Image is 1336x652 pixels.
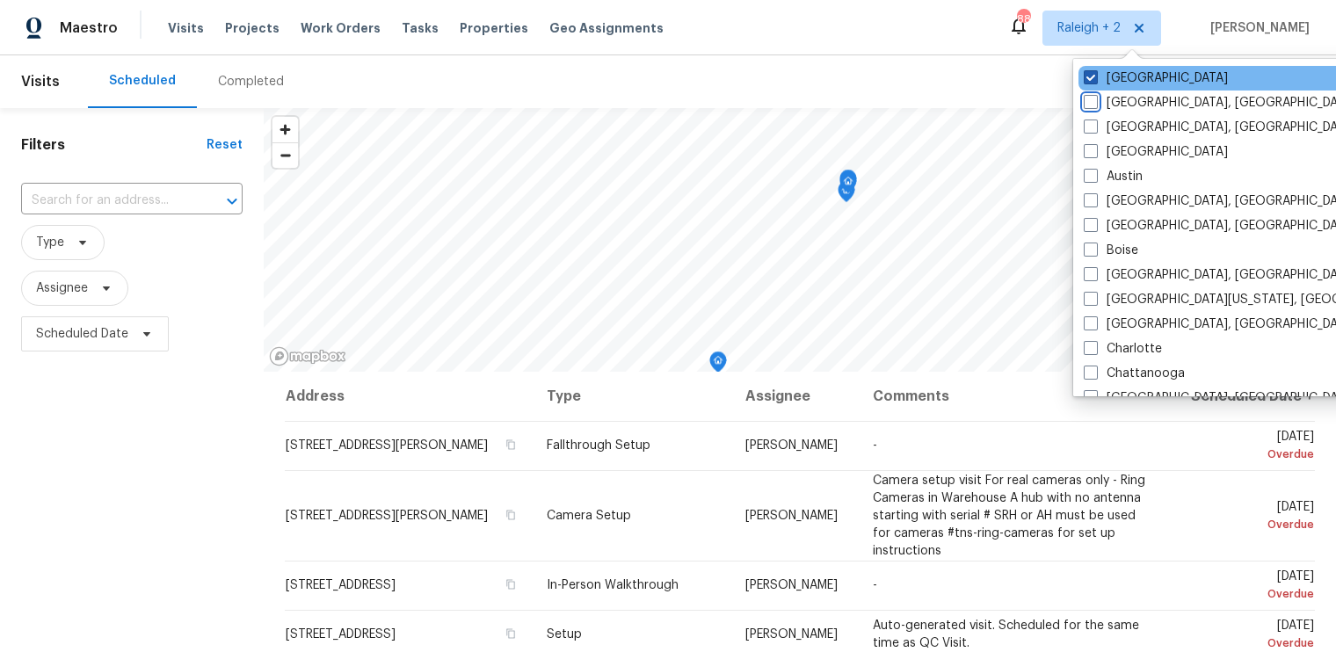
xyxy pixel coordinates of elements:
[1182,585,1314,603] div: Overdue
[503,576,519,592] button: Copy Address
[21,136,207,154] h1: Filters
[1084,168,1143,185] label: Austin
[503,626,519,641] button: Copy Address
[460,19,528,37] span: Properties
[21,62,60,101] span: Visits
[1057,19,1121,37] span: Raleigh + 2
[36,234,64,251] span: Type
[745,628,838,641] span: [PERSON_NAME]
[286,510,488,522] span: [STREET_ADDRESS][PERSON_NAME]
[547,579,679,591] span: In-Person Walkthrough
[838,181,855,208] div: Map marker
[301,19,381,37] span: Work Orders
[21,187,193,214] input: Search for an address...
[533,372,731,421] th: Type
[285,372,533,421] th: Address
[873,475,1145,557] span: Camera setup visit For real cameras only - Ring Cameras in Warehouse A hub with no antenna starti...
[547,439,650,452] span: Fallthrough Setup
[1084,143,1228,161] label: [GEOGRAPHIC_DATA]
[109,72,176,90] div: Scheduled
[549,19,664,37] span: Geo Assignments
[1203,19,1310,37] span: [PERSON_NAME]
[1084,340,1162,358] label: Charlotte
[745,439,838,452] span: [PERSON_NAME]
[207,136,243,154] div: Reset
[1084,69,1228,87] label: [GEOGRAPHIC_DATA]
[220,189,244,214] button: Open
[269,346,346,366] a: Mapbox homepage
[272,143,298,168] span: Zoom out
[1182,431,1314,463] span: [DATE]
[1182,570,1314,603] span: [DATE]
[272,142,298,168] button: Zoom out
[839,170,857,197] div: Map marker
[1182,634,1314,652] div: Overdue
[36,325,128,343] span: Scheduled Date
[168,19,204,37] span: Visits
[286,439,488,452] span: [STREET_ADDRESS][PERSON_NAME]
[503,507,519,523] button: Copy Address
[873,619,1139,649] span: Auto-generated visit. Scheduled for the same time as QC Visit.
[1182,446,1314,463] div: Overdue
[1084,365,1185,382] label: Chattanooga
[859,372,1168,421] th: Comments
[745,579,838,591] span: [PERSON_NAME]
[402,22,439,34] span: Tasks
[36,279,88,297] span: Assignee
[264,108,1336,372] canvas: Map
[1182,516,1314,533] div: Overdue
[745,510,838,522] span: [PERSON_NAME]
[60,19,118,37] span: Maestro
[839,172,857,199] div: Map marker
[503,437,519,453] button: Copy Address
[731,372,860,421] th: Assignee
[218,73,284,91] div: Completed
[286,628,396,641] span: [STREET_ADDRESS]
[1017,11,1029,28] div: 88
[1168,372,1315,421] th: Scheduled Date ↑
[547,628,582,641] span: Setup
[873,579,877,591] span: -
[547,510,631,522] span: Camera Setup
[272,117,298,142] button: Zoom in
[1084,242,1138,259] label: Boise
[1182,501,1314,533] span: [DATE]
[225,19,280,37] span: Projects
[709,351,727,379] div: Map marker
[873,439,877,452] span: -
[286,579,396,591] span: [STREET_ADDRESS]
[1182,619,1314,652] span: [DATE]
